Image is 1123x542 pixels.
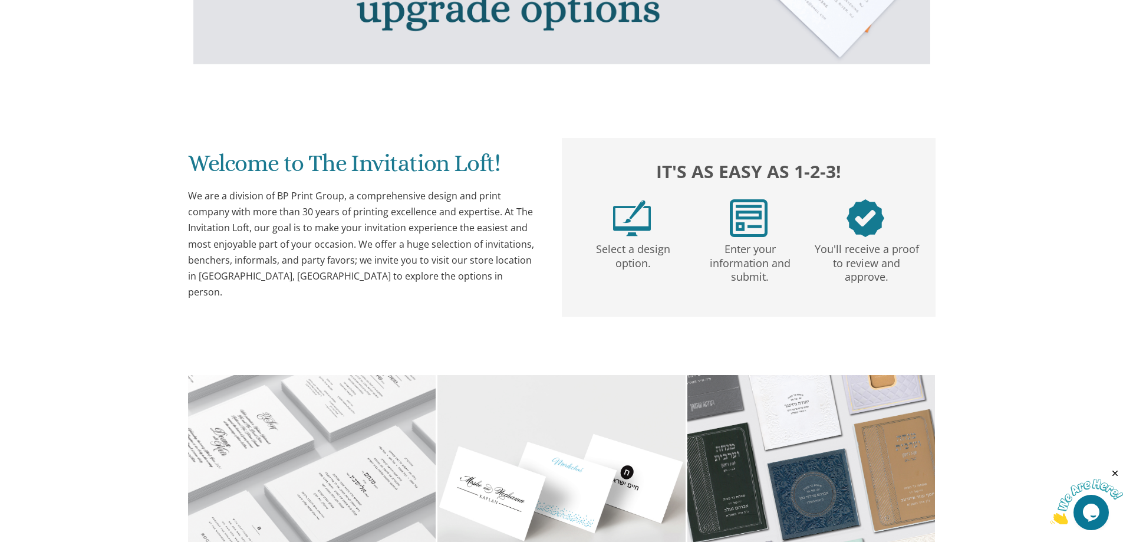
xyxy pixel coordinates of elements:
iframe: chat widget [1050,468,1123,524]
p: You'll receive a proof to review and approve. [811,237,923,284]
img: step2.png [730,199,768,237]
p: Select a design option. [577,237,689,271]
img: step3.png [847,199,884,237]
h1: Welcome to The Invitation Loft! [188,150,538,185]
div: We are a division of BP Print Group, a comprehensive design and print company with more than 30 y... [188,188,538,300]
img: step1.png [613,199,651,237]
p: Enter your information and submit. [694,237,806,284]
h2: It's as easy as 1-2-3! [574,158,924,185]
